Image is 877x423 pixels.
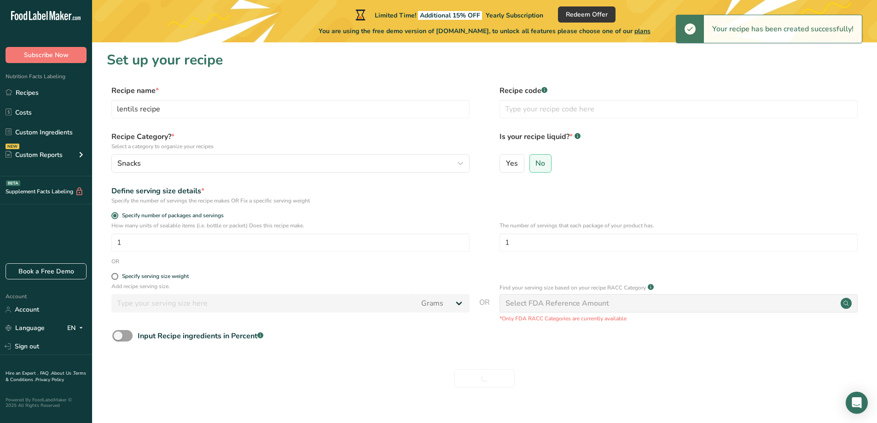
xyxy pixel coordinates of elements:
a: FAQ . [40,370,51,377]
span: You are using the free demo version of [DOMAIN_NAME], to unlock all features please choose one of... [319,26,650,36]
h1: Set up your recipe [107,50,862,70]
button: Redeem Offer [558,6,616,23]
span: Subscribe Now [24,50,69,60]
p: Add recipe serving size. [111,282,470,290]
div: Your recipe has been created successfully! [704,15,862,43]
span: Additional 15% OFF [418,11,482,20]
button: Snacks [111,154,470,173]
div: Specify the number of servings the recipe makes OR Fix a specific serving weight [111,197,470,205]
p: Select a category to organize your recipes [111,142,470,151]
div: OR [111,257,119,266]
a: Language [6,320,45,336]
a: About Us . [51,370,73,377]
div: Open Intercom Messenger [846,392,868,414]
p: How many units of sealable items (i.e. bottle or packet) Does this recipe make. [111,221,470,230]
span: plans [634,27,650,35]
a: Book a Free Demo [6,263,87,279]
label: Recipe code [499,85,858,96]
a: Hire an Expert . [6,370,38,377]
input: Type your serving size here [111,294,416,313]
span: Snacks [117,158,141,169]
div: Select FDA Reference Amount [505,298,609,309]
div: NEW [6,144,19,149]
input: Type your recipe code here [499,100,858,118]
span: Yearly Subscription [486,11,543,20]
p: *Only FDA RACC Categories are currently available [499,314,858,323]
label: Recipe name [111,85,470,96]
div: Specify serving size weight [122,273,189,280]
label: Recipe Category? [111,131,470,151]
p: Find your serving size based on your recipe RACC Category [499,284,646,292]
input: Type your recipe name here [111,100,470,118]
span: No [535,159,545,168]
div: BETA [6,180,20,186]
div: Define serving size details [111,185,470,197]
button: Subscribe Now [6,47,87,63]
span: Yes [506,159,518,168]
a: Terms & Conditions . [6,370,86,383]
div: Input Recipe ingredients in Percent [138,330,263,342]
div: Limited Time! [354,9,543,20]
span: OR [479,297,490,323]
span: Redeem Offer [566,10,608,19]
span: Specify number of packages and servings [118,212,224,219]
a: Privacy Policy [35,377,64,383]
div: Powered By FoodLabelMaker © 2025 All Rights Reserved [6,397,87,408]
div: EN [67,323,87,334]
label: Is your recipe liquid? [499,131,858,151]
p: The number of servings that each package of your product has. [499,221,858,230]
div: Custom Reports [6,150,63,160]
